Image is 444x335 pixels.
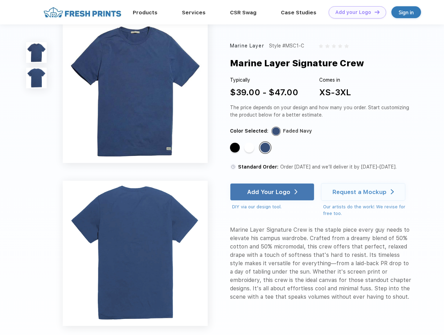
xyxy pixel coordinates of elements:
[230,9,257,16] a: CSR Swag
[41,6,123,18] img: fo%20logo%202.webp
[399,8,414,16] div: Sign in
[230,76,298,84] div: Typically
[269,42,304,50] div: Style #MSC1-C
[182,9,206,16] a: Services
[283,127,312,135] div: Faded Navy
[63,181,208,326] img: func=resize&h=640
[375,10,380,14] img: DT
[244,143,254,152] div: White
[230,164,236,170] img: standard order
[319,44,323,48] img: gray_star.svg
[323,203,412,217] div: Our artists do the work! We revise for free too.
[26,68,47,88] img: func=resize&h=100
[391,6,421,18] a: Sign in
[230,104,412,119] div: The price depends on your design and how many you order. Start customizing the product below for ...
[319,76,351,84] div: Comes in
[332,44,336,48] img: gray_star.svg
[238,164,278,170] span: Standard Order:
[230,57,364,70] div: Marine Layer Signature Crew
[133,9,158,16] a: Products
[260,143,270,152] div: Faded Navy
[230,127,268,135] div: Color Selected:
[344,44,349,48] img: gray_star.svg
[230,143,240,152] div: Black
[230,86,298,99] div: $39.00 - $47.00
[325,44,329,48] img: gray_star.svg
[232,203,314,210] div: DIY via our design tool.
[230,42,264,50] div: Marine Layer
[294,189,298,194] img: white arrow
[338,44,342,48] img: gray_star.svg
[230,226,412,301] div: Marine Layer Signature Crew is the staple piece every guy needs to elevate his campus wardrobe. C...
[26,42,47,63] img: func=resize&h=100
[391,189,394,194] img: white arrow
[332,188,386,195] div: Request a Mockup
[335,9,371,15] div: Add your Logo
[319,86,351,99] div: XS-3XL
[63,18,208,163] img: func=resize&h=640
[280,164,397,170] span: Order [DATE] and we’ll deliver it by [DATE]–[DATE].
[247,188,290,195] div: Add Your Logo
